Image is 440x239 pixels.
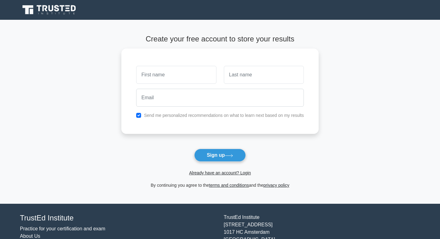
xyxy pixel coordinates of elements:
[144,113,304,118] label: Send me personalized recommendations on what to learn next based on my results
[263,183,289,188] a: privacy policy
[20,233,40,239] a: About Us
[194,149,246,162] button: Sign up
[224,66,304,84] input: Last name
[136,66,216,84] input: First name
[20,226,106,231] a: Practice for your certification and exam
[20,214,216,223] h4: TrustEd Institute
[136,89,304,107] input: Email
[189,170,251,175] a: Already have an account? Login
[121,35,319,44] h4: Create your free account to store your results
[209,183,249,188] a: terms and conditions
[118,181,322,189] div: By continuing you agree to the and the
